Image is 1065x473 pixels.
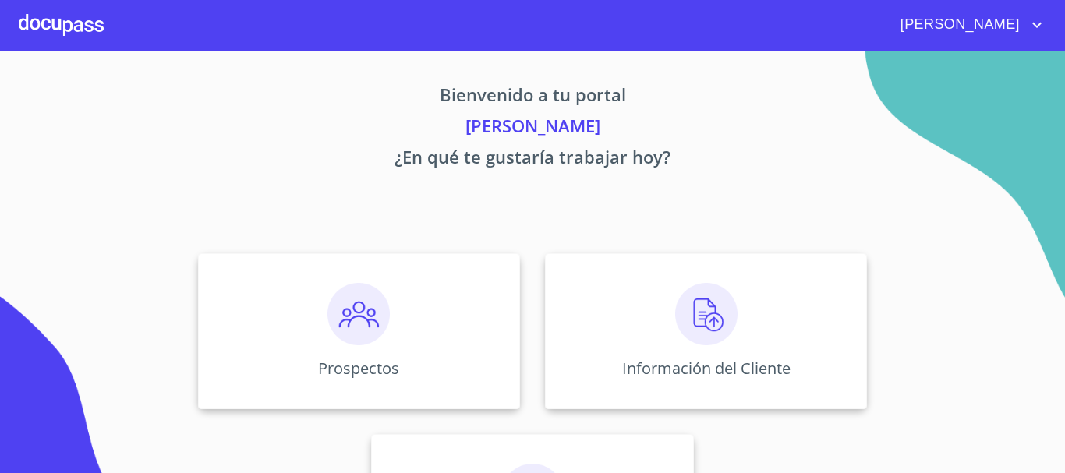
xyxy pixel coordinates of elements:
img: prospectos.png [327,283,390,345]
p: ¿En qué te gustaría trabajar hoy? [52,144,1013,175]
button: account of current user [889,12,1046,37]
p: Prospectos [318,358,399,379]
p: Bienvenido a tu portal [52,82,1013,113]
p: Información del Cliente [622,358,791,379]
img: carga.png [675,283,738,345]
p: [PERSON_NAME] [52,113,1013,144]
span: [PERSON_NAME] [889,12,1028,37]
